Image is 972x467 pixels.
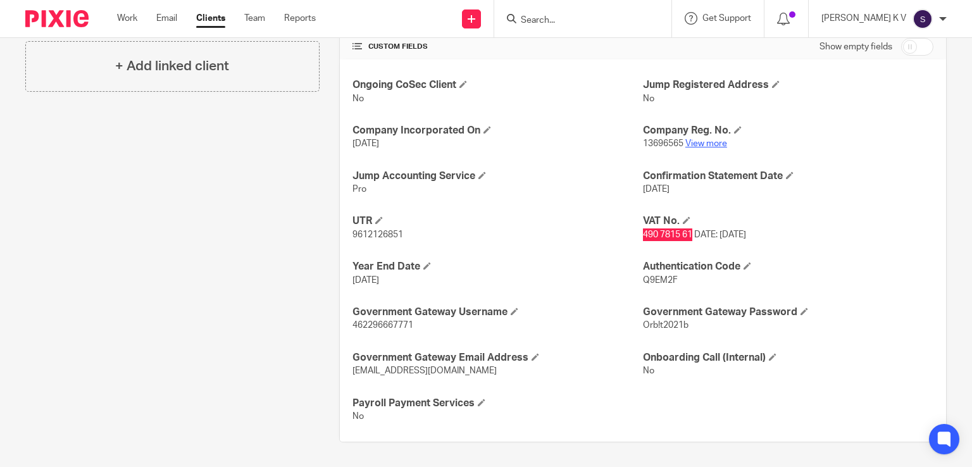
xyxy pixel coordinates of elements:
[643,170,933,183] h4: Confirmation Statement Date
[156,12,177,25] a: Email
[352,94,364,103] span: No
[702,14,751,23] span: Get Support
[352,397,643,410] h4: Payroll Payment Services
[643,94,654,103] span: No
[352,124,643,137] h4: Company Incorporated On
[643,276,678,285] span: Q9EM2F
[352,230,403,239] span: 9612126851
[196,12,225,25] a: Clients
[643,124,933,137] h4: Company Reg. No.
[643,185,670,194] span: [DATE]
[643,321,688,330] span: Orb!t2021b
[819,40,892,53] label: Show empty fields
[25,10,89,27] img: Pixie
[352,139,379,148] span: [DATE]
[352,170,643,183] h4: Jump Accounting Service
[352,306,643,319] h4: Government Gateway Username
[643,260,933,273] h4: Authentication Code
[643,366,654,375] span: No
[643,306,933,319] h4: Government Gateway Password
[352,321,413,330] span: 462296667771
[520,15,633,27] input: Search
[284,12,316,25] a: Reports
[352,412,364,421] span: No
[117,12,137,25] a: Work
[352,185,366,194] span: Pro
[913,9,933,29] img: svg%3E
[685,139,727,148] a: View more
[821,12,906,25] p: [PERSON_NAME] K V
[643,139,683,148] span: 13696565
[352,276,379,285] span: [DATE]
[244,12,265,25] a: Team
[352,351,643,364] h4: Government Gateway Email Address
[352,215,643,228] h4: UTR
[643,230,746,239] span: 490 7815 61 DATE: [DATE]
[352,78,643,92] h4: Ongoing CoSec Client
[352,366,497,375] span: [EMAIL_ADDRESS][DOMAIN_NAME]
[643,351,933,364] h4: Onboarding Call (Internal)
[352,260,643,273] h4: Year End Date
[352,42,643,52] h4: CUSTOM FIELDS
[643,78,933,92] h4: Jump Registered Address
[115,56,229,76] h4: + Add linked client
[643,215,933,228] h4: VAT No.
